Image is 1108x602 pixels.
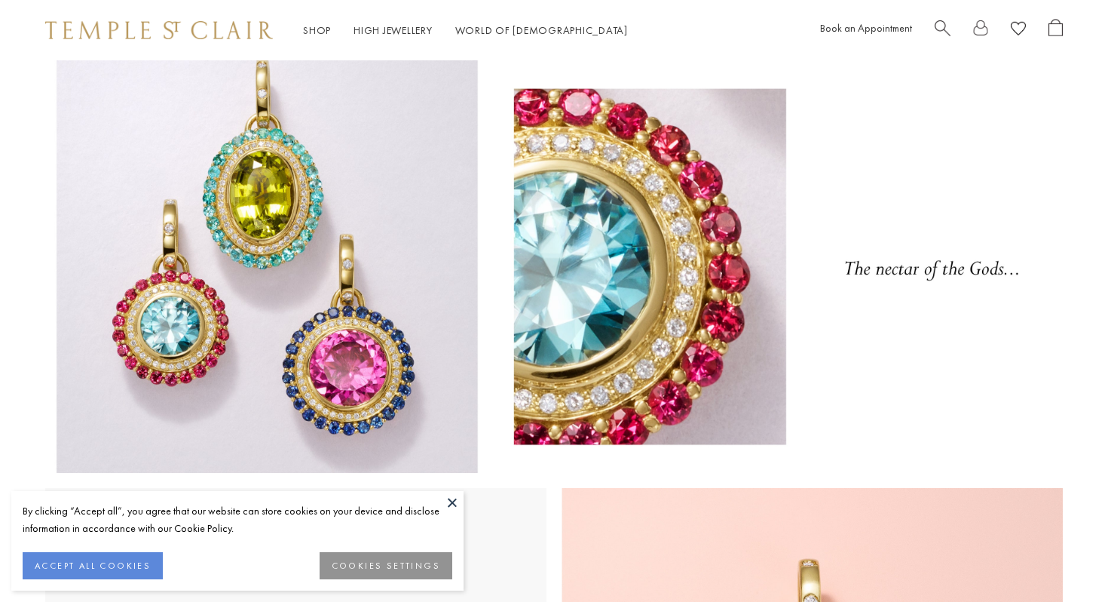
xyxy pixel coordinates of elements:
a: Book an Appointment [820,21,912,35]
a: ShopShop [303,23,331,37]
a: Open Shopping Bag [1048,19,1063,42]
a: View Wishlist [1011,19,1026,42]
a: Search [935,19,950,42]
a: World of [DEMOGRAPHIC_DATA]World of [DEMOGRAPHIC_DATA] [455,23,628,37]
iframe: Gorgias live chat messenger [1033,531,1093,587]
img: Temple St. Clair [45,21,273,39]
button: COOKIES SETTINGS [320,552,452,579]
button: ACCEPT ALL COOKIES [23,552,163,579]
div: By clicking “Accept all”, you agree that our website can store cookies on your device and disclos... [23,502,452,537]
a: High JewelleryHigh Jewellery [354,23,433,37]
nav: Main navigation [303,21,628,40]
